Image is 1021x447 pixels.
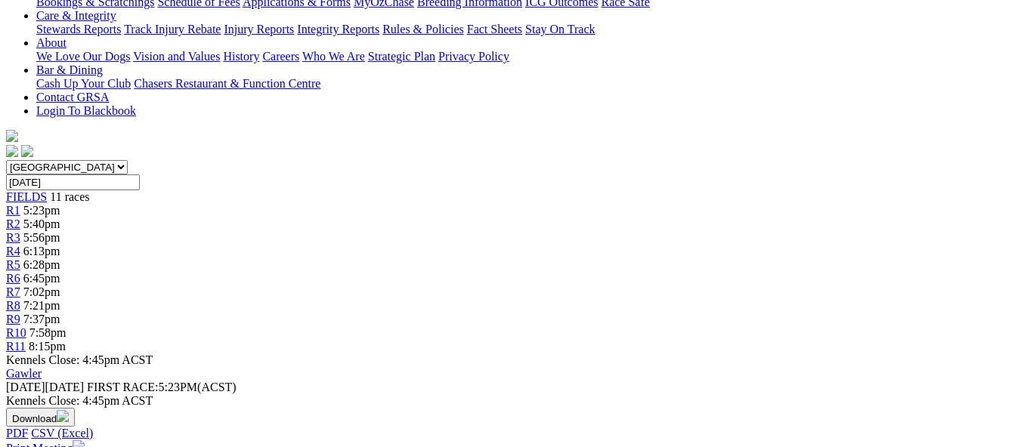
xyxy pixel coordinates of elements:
[36,104,136,117] a: Login To Blackbook
[6,340,26,353] a: R11
[23,285,60,298] span: 7:02pm
[133,50,220,63] a: Vision and Values
[57,410,69,422] img: download.svg
[36,23,121,35] a: Stewards Reports
[6,367,42,380] a: Gawler
[525,23,595,35] a: Stay On Track
[6,130,18,142] img: logo-grsa-white.png
[6,427,1015,440] div: Download
[36,77,131,90] a: Cash Up Your Club
[223,50,259,63] a: History
[302,50,365,63] a: Who We Are
[36,9,116,22] a: Care & Integrity
[23,272,60,285] span: 6:45pm
[29,340,66,353] span: 8:15pm
[31,427,93,439] a: CSV (Excel)
[23,217,60,230] span: 5:40pm
[23,231,60,244] span: 5:56pm
[6,427,28,439] a: PDF
[50,190,89,203] span: 11 races
[6,190,47,203] a: FIELDS
[6,353,153,366] span: Kennels Close: 4:45pm ACST
[134,77,320,90] a: Chasers Restaurant & Function Centre
[36,50,130,63] a: We Love Our Dogs
[6,204,20,217] a: R1
[6,285,20,298] a: R7
[36,50,1015,63] div: About
[6,313,20,325] a: R9
[87,381,158,393] span: FIRST RACE:
[23,299,60,312] span: 7:21pm
[467,23,522,35] a: Fact Sheets
[6,145,18,157] img: facebook.svg
[262,50,299,63] a: Careers
[21,145,33,157] img: twitter.svg
[6,394,1015,408] div: Kennels Close: 4:45pm ACST
[6,231,20,244] a: R3
[87,381,237,393] span: 5:23PM(ACST)
[382,23,464,35] a: Rules & Policies
[438,50,509,63] a: Privacy Policy
[297,23,379,35] a: Integrity Reports
[6,272,20,285] a: R6
[6,381,45,393] span: [DATE]
[36,36,67,49] a: About
[6,258,20,271] a: R5
[368,50,435,63] a: Strategic Plan
[6,326,26,339] a: R10
[23,313,60,325] span: 7:37pm
[6,217,20,230] a: R2
[36,23,1015,36] div: Care & Integrity
[36,91,109,103] a: Contact GRSA
[6,381,84,393] span: [DATE]
[29,326,67,339] span: 7:58pm
[23,258,60,271] span: 6:28pm
[36,63,103,76] a: Bar & Dining
[36,77,1015,91] div: Bar & Dining
[124,23,221,35] a: Track Injury Rebate
[23,204,60,217] span: 5:23pm
[6,408,75,427] button: Download
[23,245,60,257] span: 6:13pm
[224,23,294,35] a: Injury Reports
[6,299,20,312] a: R8
[6,245,20,257] a: R4
[6,174,140,190] input: Select date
